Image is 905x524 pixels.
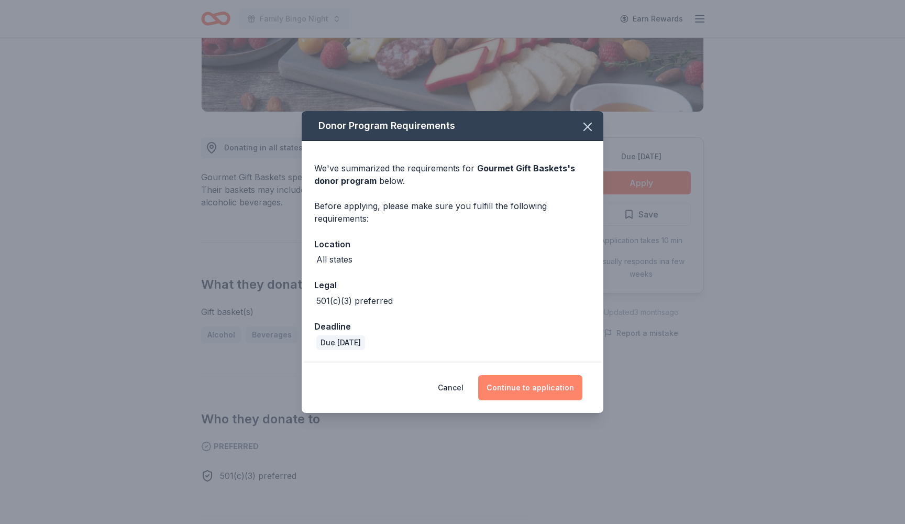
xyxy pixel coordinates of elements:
button: Continue to application [478,375,582,400]
div: We've summarized the requirements for below. [314,162,591,187]
div: Before applying, please make sure you fulfill the following requirements: [314,200,591,225]
button: Cancel [438,375,463,400]
div: Legal [314,278,591,292]
div: Donor Program Requirements [302,111,603,141]
div: 501(c)(3) preferred [316,294,393,307]
div: All states [316,253,352,266]
div: Location [314,237,591,251]
div: Due [DATE] [316,335,365,350]
div: Deadline [314,320,591,333]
